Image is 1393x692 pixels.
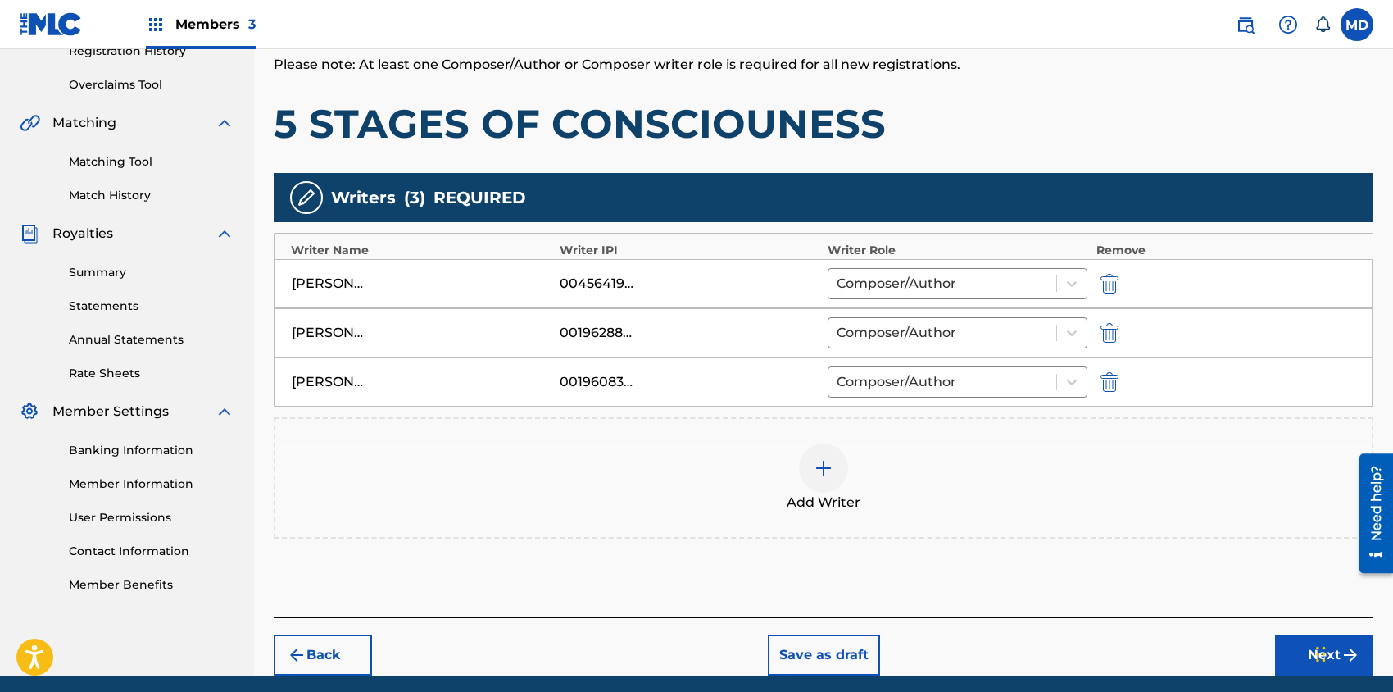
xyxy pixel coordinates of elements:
[69,187,234,204] a: Match History
[1278,15,1298,34] img: help
[1229,8,1262,41] a: Public Search
[52,224,113,244] span: Royalties
[1100,372,1118,392] img: 12a2ab48e56ec057fbd8.svg
[404,185,425,210] span: ( 3 )
[69,264,234,281] a: Summary
[69,543,234,560] a: Contact Information
[69,509,234,526] a: User Permissions
[560,242,820,259] div: Writer IPI
[215,402,234,421] img: expand
[69,365,234,382] a: Rate Sheets
[69,76,234,93] a: Overclaims Tool
[1275,635,1373,676] button: Next
[274,99,1373,148] h1: 5 STAGES OF CONSCIOUNESS
[1314,16,1331,33] div: Notifications
[146,15,166,34] img: Top Rightsholders
[1100,323,1118,343] img: 12a2ab48e56ec057fbd8.svg
[814,458,833,478] img: add
[768,635,880,676] button: Save as draft
[69,476,234,493] a: Member Information
[20,402,39,421] img: Member Settings
[69,298,234,315] a: Statements
[69,442,234,459] a: Banking Information
[1096,242,1357,259] div: Remove
[20,113,40,133] img: Matching
[287,645,306,665] img: 7ee5dd4eb1f8a8e3ef2f.svg
[175,15,256,34] span: Members
[215,224,234,244] img: expand
[291,242,551,259] div: Writer Name
[1316,630,1326,679] div: Drag
[1347,448,1393,580] iframe: Resource Center
[52,113,116,133] span: Matching
[331,185,396,210] span: Writers
[20,224,39,244] img: Royalties
[1341,8,1373,41] div: User Menu
[20,12,83,36] img: MLC Logo
[69,43,234,60] a: Registration History
[69,331,234,348] a: Annual Statements
[52,402,169,421] span: Member Settings
[1272,8,1305,41] div: Help
[828,242,1088,259] div: Writer Role
[1236,15,1255,34] img: search
[215,113,234,133] img: expand
[1311,613,1393,692] iframe: Chat Widget
[787,493,860,512] span: Add Writer
[248,16,256,32] span: 3
[433,185,526,210] span: REQUIRED
[274,57,960,72] span: Please note: At least one Composer/Author or Composer writer role is required for all new registr...
[1100,274,1118,294] img: 12a2ab48e56ec057fbd8.svg
[297,188,316,207] img: writers
[274,635,372,676] button: Back
[69,153,234,171] a: Matching Tool
[69,576,234,594] a: Member Benefits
